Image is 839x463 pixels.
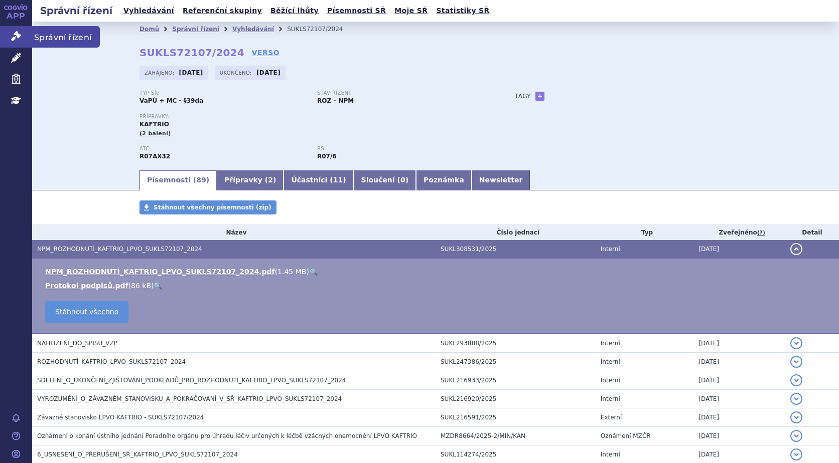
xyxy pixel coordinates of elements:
td: MZDR8664/2025-2/MIN/KAN [436,427,596,445]
span: Zahájeno: [145,69,176,77]
a: Stáhnout všechny písemnosti (zip) [139,200,276,214]
span: Interní [601,377,620,384]
td: [DATE] [693,427,785,445]
a: NPM_ROZHODNUTÍ_KAFTRIO_LPVO_SUKLS72107_2024.pdf [45,268,275,276]
span: Interní [601,358,620,365]
td: SUKL293888/2025 [436,334,596,353]
a: Poznámka [416,170,472,190]
strong: [DATE] [179,69,203,76]
span: ROZHODNUTÍ_KAFTRIO_LPVO_SUKLS72107_2024 [37,358,186,365]
a: 🔍 [309,268,318,276]
span: Oznámení o konání ústního jednání Poradního orgánu pro úhradu léčiv určených k léčbě vzácných one... [37,432,417,439]
a: Protokol podpisů.pdf [45,282,128,290]
a: Vyhledávání [232,26,274,33]
strong: [DATE] [256,69,281,76]
td: [DATE] [693,334,785,353]
p: RS: [317,146,485,152]
span: 1.45 MB [277,268,306,276]
span: Interní [601,246,620,253]
button: detail [790,337,802,349]
button: detail [790,374,802,386]
span: NPM_ROZHODNUTÍ_KAFTRIO_LPVO_SUKLS72107_2024 [37,246,202,253]
li: SUKLS72107/2024 [287,22,356,37]
td: SUKL216920/2025 [436,390,596,408]
span: Interní [601,451,620,458]
span: 86 kB [131,282,151,290]
span: 11 [333,176,343,184]
span: 2 [268,176,273,184]
a: Vyhledávání [120,4,177,18]
strong: ROZ – NPM [317,97,354,104]
p: Typ SŘ: [139,90,307,96]
span: Správní řízení [32,26,100,47]
td: [DATE] [693,371,785,390]
a: Přípravky (2) [217,170,284,190]
span: Interní [601,340,620,347]
span: SDĚLENÍ_O_UKONČENÍ_ZJIŠŤOVÁNÍ_PODKLADŮ_PRO_ROZHODNUTÍ_KAFTRIO_LPVO_SUKLS72107_2024 [37,377,346,384]
p: Stav řízení: [317,90,485,96]
span: Oznámení MZČR [601,432,651,439]
h2: Správní řízení [32,4,120,18]
p: ATC: [139,146,307,152]
td: [DATE] [693,390,785,408]
a: 🔍 [154,282,162,290]
td: SUKL247386/2025 [436,353,596,371]
span: KAFTRIO [139,121,169,128]
strong: VaPÚ + MC - §39da [139,97,203,104]
strong: IVAKAFTOR, TEZAKAFTOR A ELEXAKAFTOR [139,153,170,160]
a: Písemnosti SŘ [324,4,389,18]
th: Detail [785,225,839,240]
td: [DATE] [693,353,785,371]
strong: SUKLS72107/2024 [139,47,244,59]
a: Písemnosti (89) [139,170,217,190]
a: Newsletter [472,170,530,190]
h3: Tagy [515,90,531,102]
abbr: (?) [757,229,765,237]
a: Statistiky SŘ [433,4,492,18]
li: ( ) [45,281,829,291]
button: detail [790,356,802,368]
td: SUKL308531/2025 [436,240,596,259]
td: [DATE] [693,240,785,259]
a: Správní řízení [172,26,219,33]
a: VERSO [252,48,279,58]
a: Domů [139,26,159,33]
span: Závazné stanovisko LPVO KAFTRIO - SUKLS72107/2024 [37,414,204,421]
button: detail [790,411,802,423]
th: Zveřejněno [693,225,785,240]
button: detail [790,393,802,405]
span: 0 [400,176,405,184]
a: Stáhnout všechno [45,301,128,323]
td: SUKL216591/2025 [436,408,596,427]
a: Referenční skupiny [180,4,265,18]
span: Stáhnout všechny písemnosti (zip) [154,204,271,211]
strong: kombinace ivakaftor, tezakaftor a elexakaftor, perorální granule [317,153,337,160]
a: Běžící lhůty [267,4,322,18]
span: 89 [196,176,206,184]
a: + [535,92,544,101]
span: Ukončeno: [220,69,254,77]
p: Přípravky: [139,114,495,120]
button: detail [790,243,802,255]
li: ( ) [45,267,829,277]
span: 6_USNESENÍ_O_PŘERUŠENÍ_SŘ_KAFTRIO_LPVO_SUKLS72107_2024 [37,451,238,458]
span: Interní [601,395,620,402]
span: VYROZUMĚNÍ_O_ZÁVAZNÉM_STANOVISKU_A_POKRAČOVÁNÍ_V_SŘ_KAFTRIO_LPVO_SUKLS72107_2024 [37,395,342,402]
th: Typ [596,225,694,240]
button: detail [790,448,802,460]
td: SUKL216933/2025 [436,371,596,390]
span: (2 balení) [139,130,171,137]
th: Číslo jednací [436,225,596,240]
a: Účastníci (11) [284,170,353,190]
td: [DATE] [693,408,785,427]
a: Sloučení (0) [354,170,416,190]
span: NAHLÍŽENÍ_DO_SPISU_VZP [37,340,117,347]
th: Název [32,225,436,240]
a: Moje SŘ [391,4,431,18]
span: Externí [601,414,622,421]
button: detail [790,430,802,442]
